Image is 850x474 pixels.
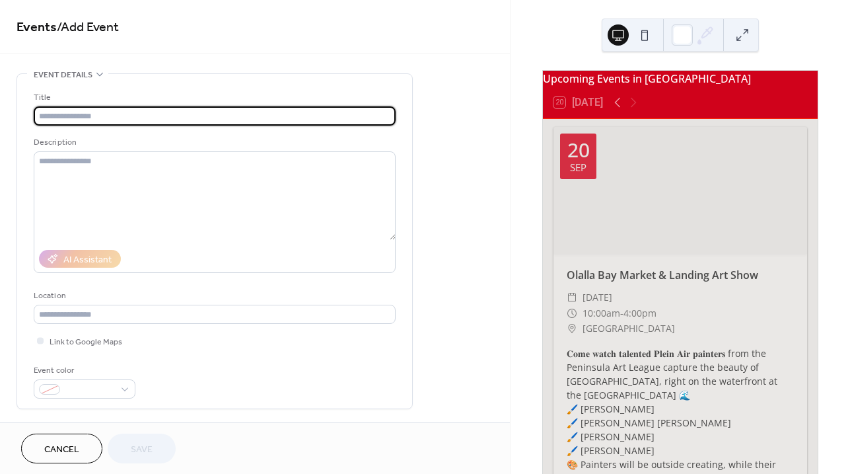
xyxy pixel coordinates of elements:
[34,91,393,104] div: Title
[583,305,620,321] span: 10:00am
[583,290,612,305] span: [DATE]
[34,136,393,149] div: Description
[567,140,590,160] div: 20
[34,364,133,377] div: Event color
[543,71,818,87] div: Upcoming Events in [GEOGRAPHIC_DATA]
[57,15,119,40] span: / Add Event
[620,305,623,321] span: -
[34,68,92,82] span: Event details
[34,289,393,303] div: Location
[570,163,586,173] div: Sep
[623,305,656,321] span: 4:00pm
[567,321,577,336] div: ​
[553,267,807,283] div: Olalla Bay Market & Landing Art Show
[44,443,79,457] span: Cancel
[567,290,577,305] div: ​
[17,15,57,40] a: Events
[567,305,577,321] div: ​
[50,335,122,349] span: Link to Google Maps
[583,321,675,336] span: [GEOGRAPHIC_DATA]
[21,434,102,463] button: Cancel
